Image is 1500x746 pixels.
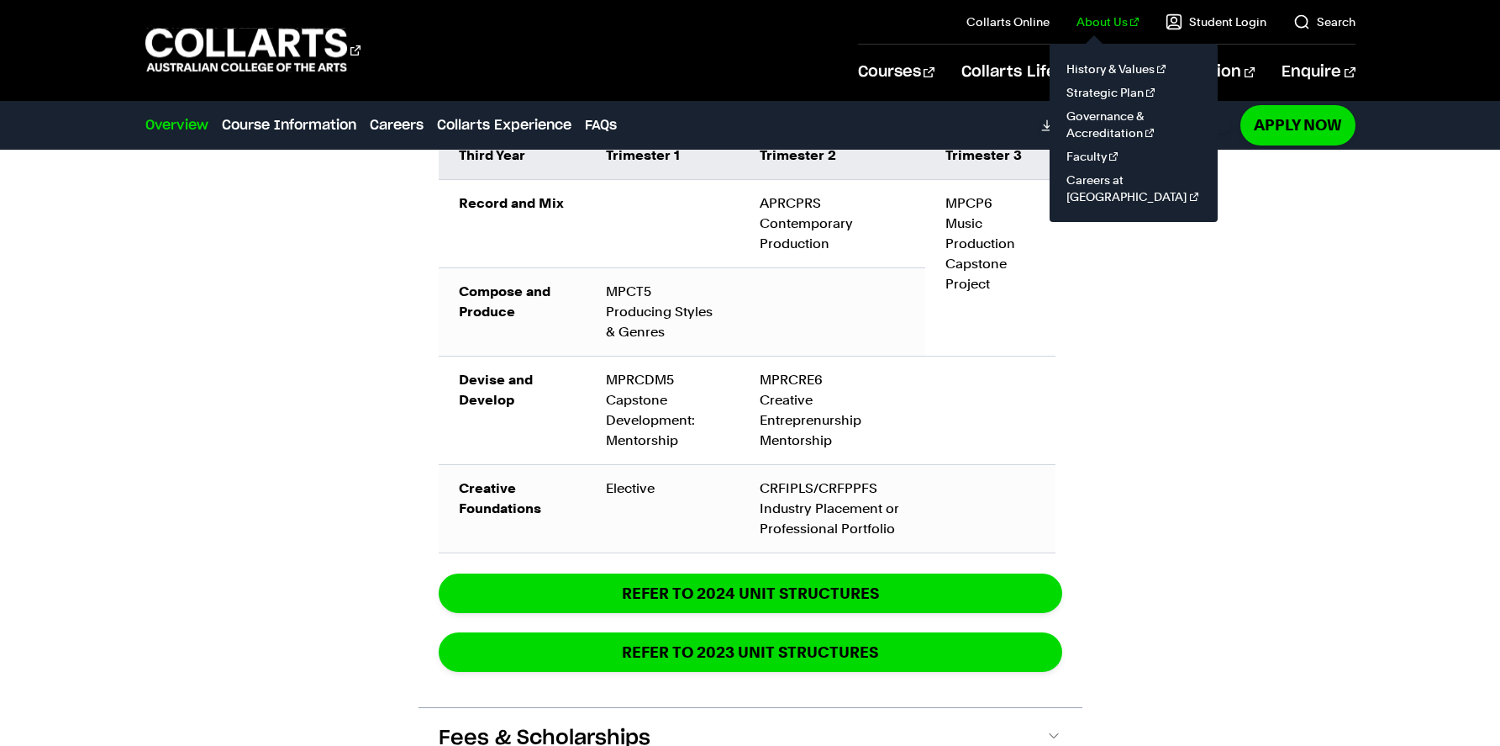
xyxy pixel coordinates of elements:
a: Governance & Accreditation [1063,104,1204,145]
a: FAQs [585,115,617,135]
td: Trimester 2 [739,132,925,180]
td: Elective [586,464,739,553]
td: Trimester 1 [586,132,739,180]
a: Enquire [1282,45,1355,100]
a: History & Values [1063,57,1204,81]
a: Apply Now [1240,105,1355,145]
strong: Devise and Develop [459,372,533,408]
div: Go to homepage [145,26,361,74]
a: Careers [370,115,424,135]
strong: Compose and Produce [459,283,550,320]
a: Strategic Plan [1063,81,1204,104]
a: Courses [858,45,934,100]
a: Collarts Experience [437,115,571,135]
td: MPCP6 Music Production Capstone Project [925,179,1055,356]
div: MPRCRE6 Creative Entreprenurship Mentorship [760,370,905,451]
strong: REFER TO 2023 UNIT STRUCTURES [622,643,878,662]
td: Third Year [439,132,587,180]
a: REFER TO 2024 unit structures [439,574,1062,613]
strong: Creative Foundations [459,480,541,516]
a: Collarts Life [961,45,1070,100]
td: APRCPRS Contemporary Production [739,179,925,267]
a: Course Information [222,115,356,135]
a: Student Login [1166,13,1266,30]
strong: Record and Mix [459,195,564,211]
a: Collarts Online [966,13,1050,30]
td: CRFIPLS/CRFPPFS Industry Placement or Professional Portfolio [739,464,925,553]
a: About Us [1076,13,1139,30]
a: DownloadCourse Guide [1041,118,1230,133]
a: Faculty [1063,145,1204,168]
td: Trimester 3 [925,132,1055,180]
td: MPCT5 Producing Styles & Genres [586,267,739,356]
a: Overview [145,115,208,135]
td: MPRCDM5 Capstone Development: Mentorship [586,356,739,464]
a: Search [1293,13,1355,30]
a: Careers at [GEOGRAPHIC_DATA] [1063,168,1204,209]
